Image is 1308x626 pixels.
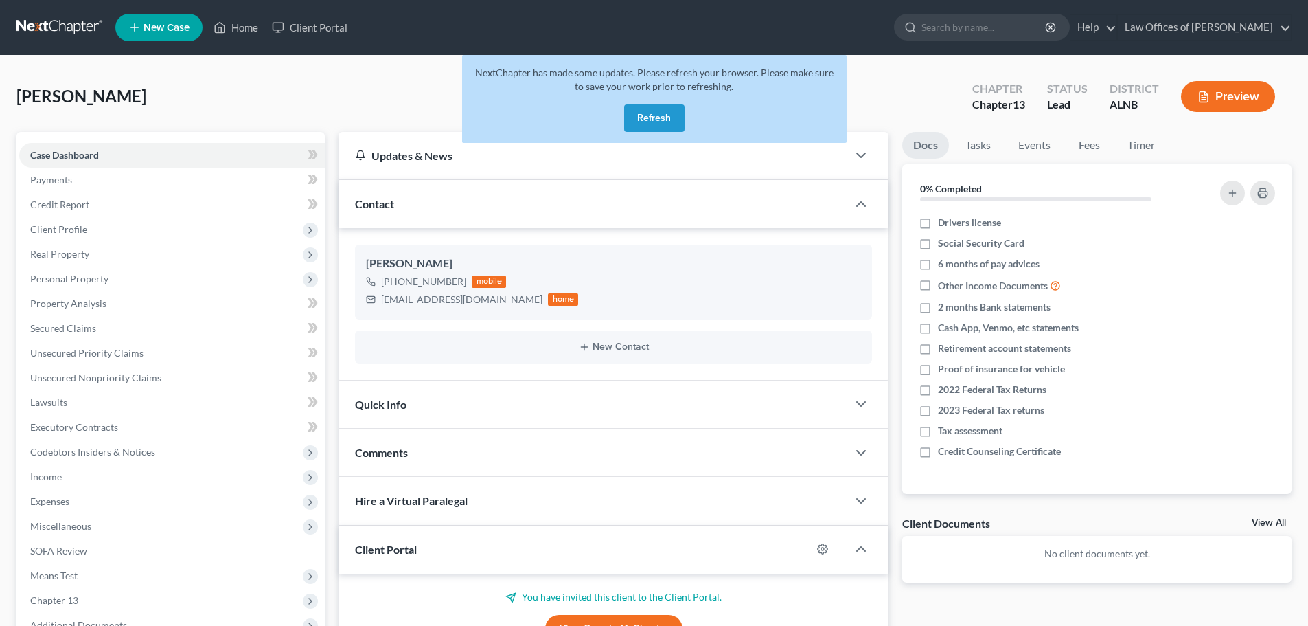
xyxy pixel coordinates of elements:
[30,298,106,309] span: Property Analysis
[366,342,861,353] button: New Contact
[30,545,87,557] span: SOFA Review
[472,276,506,288] div: mobile
[30,446,155,458] span: Codebtors Insiders & Notices
[19,341,325,366] a: Unsecured Priority Claims
[30,594,78,606] span: Chapter 13
[30,273,108,284] span: Personal Property
[972,97,1025,113] div: Chapter
[938,362,1065,376] span: Proof of insurance for vehicle
[30,570,78,581] span: Means Test
[1047,97,1088,113] div: Lead
[938,257,1040,271] span: 6 months of pay advices
[19,539,325,563] a: SOFA Review
[938,445,1061,458] span: Credit Counseling Certificate
[381,275,466,289] div: [PHONE_NUMBER]
[19,143,325,168] a: Case Dashboard
[30,199,89,210] span: Credit Report
[30,471,62,482] span: Income
[1067,132,1111,159] a: Fees
[938,216,1001,230] span: Drivers license
[548,293,578,306] div: home
[30,347,144,359] span: Unsecured Priority Claims
[30,396,67,408] span: Lawsuits
[1116,132,1166,159] a: Timer
[19,366,325,390] a: Unsecured Nonpriority Claims
[19,390,325,415] a: Lawsuits
[30,223,87,235] span: Client Profile
[1070,15,1116,40] a: Help
[355,543,417,556] span: Client Portal
[1261,579,1294,612] iframe: Intercom live chat
[938,236,1024,250] span: Social Security Card
[902,132,949,159] a: Docs
[144,23,190,33] span: New Case
[19,316,325,341] a: Secured Claims
[355,446,408,459] span: Comments
[972,81,1025,97] div: Chapter
[938,300,1051,314] span: 2 months Bank statements
[1118,15,1291,40] a: Law Offices of [PERSON_NAME]
[16,86,146,106] span: [PERSON_NAME]
[902,516,990,530] div: Client Documents
[30,248,89,260] span: Real Property
[355,398,406,411] span: Quick Info
[19,291,325,316] a: Property Analysis
[265,15,354,40] a: Client Portal
[1252,518,1286,528] a: View All
[19,415,325,440] a: Executory Contracts
[355,494,468,507] span: Hire a Virtual Paralegal
[207,15,265,40] a: Home
[30,149,99,161] span: Case Dashboard
[1181,81,1275,112] button: Preview
[19,168,325,192] a: Payments
[938,424,1002,438] span: Tax assessment
[30,520,91,532] span: Miscellaneous
[355,590,872,604] p: You have invited this client to the Client Portal.
[938,321,1079,335] span: Cash App, Venmo, etc statements
[954,132,1002,159] a: Tasks
[30,322,96,334] span: Secured Claims
[355,148,831,163] div: Updates & News
[19,192,325,217] a: Credit Report
[938,383,1046,396] span: 2022 Federal Tax Returns
[920,183,982,194] strong: 0% Completed
[30,421,118,433] span: Executory Contracts
[30,495,69,507] span: Expenses
[921,14,1047,40] input: Search by name...
[938,342,1071,355] span: Retirement account statements
[913,547,1281,561] p: No client documents yet.
[938,403,1044,417] span: 2023 Federal Tax returns
[366,256,861,272] div: [PERSON_NAME]
[355,197,394,210] span: Contact
[30,372,161,383] span: Unsecured Nonpriority Claims
[938,279,1048,293] span: Other Income Documents
[1047,81,1088,97] div: Status
[475,67,834,92] span: NextChapter has made some updates. Please refresh your browser. Please make sure to save your wor...
[30,174,72,186] span: Payments
[1013,98,1025,111] span: 13
[1110,81,1159,97] div: District
[1110,97,1159,113] div: ALNB
[381,293,542,306] div: [EMAIL_ADDRESS][DOMAIN_NAME]
[624,104,685,132] button: Refresh
[1007,132,1062,159] a: Events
